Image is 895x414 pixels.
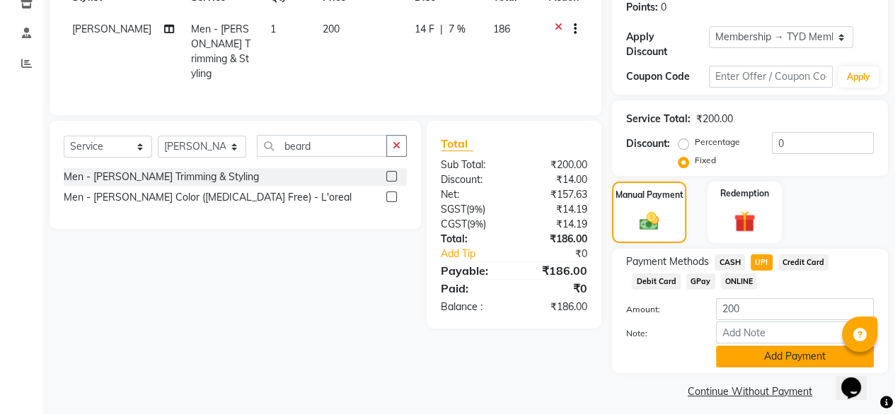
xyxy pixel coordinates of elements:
span: Payment Methods [626,254,709,269]
label: Amount: [616,303,705,316]
span: 200 [323,23,340,35]
label: Redemption [720,187,769,200]
span: UPI [751,254,773,271]
span: 9% [470,218,483,230]
span: 1 [270,23,276,35]
div: Service Total: [626,112,691,126]
img: _gift.svg [727,208,762,235]
span: GPay [686,273,715,290]
iframe: chat widget [836,357,881,400]
input: Amount [716,298,874,320]
div: Coupon Code [626,69,709,84]
span: SGST [441,203,466,215]
span: 186 [493,23,510,35]
div: Men - [PERSON_NAME] Color ([MEDICAL_DATA] Free) - L'oreal [64,190,352,205]
span: Total [441,136,473,151]
span: 14 F [414,22,434,37]
a: Continue Without Payment [615,384,885,399]
div: ₹157.63 [514,187,598,202]
label: Manual Payment [616,189,683,201]
div: ₹186.00 [514,262,598,279]
label: Note: [616,327,705,340]
div: ₹0 [514,280,598,297]
div: Total: [430,232,514,247]
span: Debit Card [632,273,681,290]
span: Credit Card [778,254,829,271]
div: ₹200.00 [514,158,598,172]
div: Discount: [626,136,670,151]
span: CASH [715,254,745,271]
div: ₹0 [528,247,598,261]
div: ₹14.00 [514,172,598,187]
img: _cash.svg [633,210,666,232]
div: Sub Total: [430,158,514,172]
a: Add Tip [430,247,528,261]
div: Men - [PERSON_NAME] Trimming & Styling [64,170,259,184]
div: ₹200.00 [696,112,733,126]
div: ( ) [430,217,514,232]
div: Balance : [430,300,514,314]
input: Enter Offer / Coupon Code [709,66,833,88]
div: Apply Discount [626,30,709,59]
span: 7 % [448,22,465,37]
div: ( ) [430,202,514,217]
span: [PERSON_NAME] [72,23,151,35]
div: Discount: [430,172,514,187]
label: Percentage [695,136,740,148]
input: Add Note [716,321,874,343]
div: ₹14.19 [514,202,598,217]
div: ₹14.19 [514,217,598,232]
div: Net: [430,187,514,202]
span: ONLINE [721,273,758,290]
div: Payable: [430,262,514,279]
div: Paid: [430,280,514,297]
button: Apply [838,66,879,88]
span: CGST [441,218,467,230]
span: 9% [469,203,483,215]
span: | [439,22,442,37]
span: Men - [PERSON_NAME] Trimming & Styling [191,23,250,80]
label: Fixed [695,154,716,167]
button: Add Payment [716,345,874,367]
input: Search or Scan [257,135,387,157]
div: ₹186.00 [514,232,598,247]
div: ₹186.00 [514,300,598,314]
